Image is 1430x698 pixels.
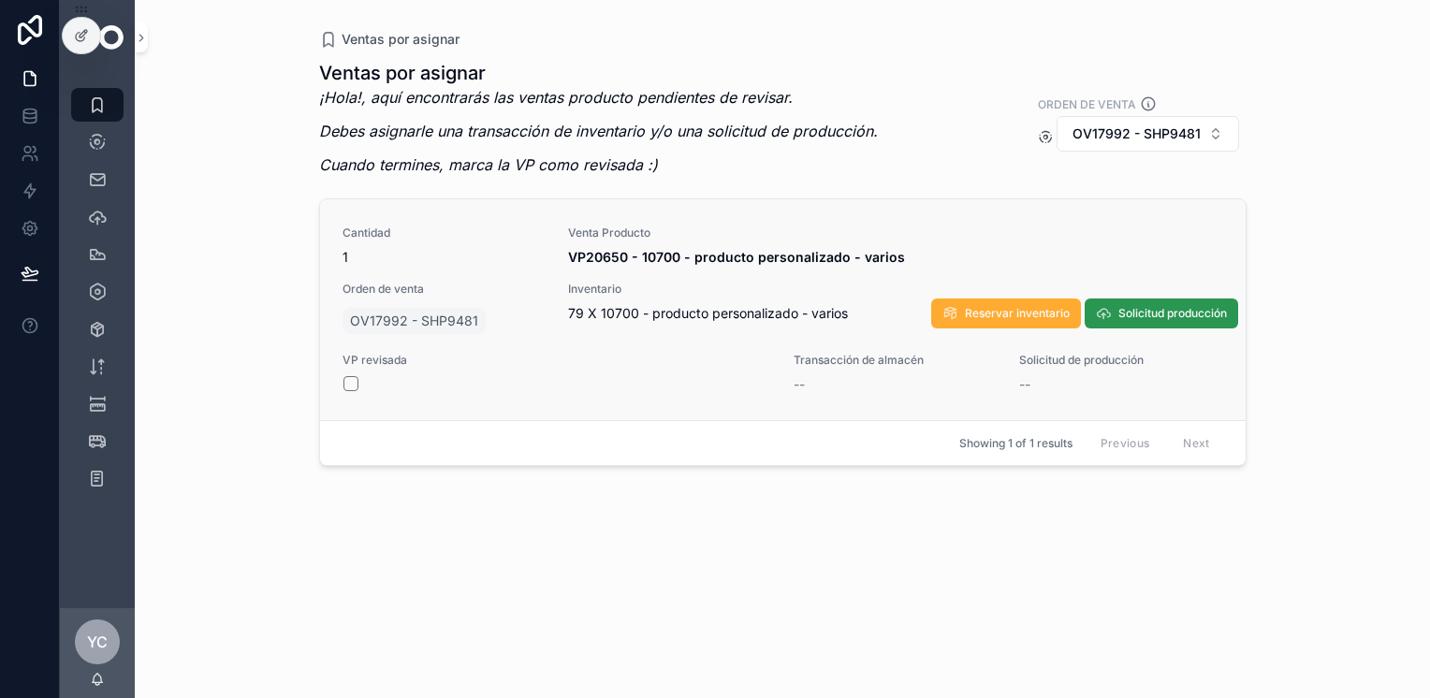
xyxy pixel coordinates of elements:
[319,30,460,49] a: Ventas por asignar
[1038,95,1136,112] label: Orden de venta
[343,308,486,334] a: OV17992 - SHP9481
[319,155,658,174] em: Cuando termines, marca la VP como revisada :)
[343,248,546,267] span: 1
[1072,124,1201,143] span: OV17992 - SHP9481
[342,30,460,49] span: Ventas por asignar
[794,375,805,394] span: --
[60,75,135,520] div: scrollable content
[568,225,1223,240] span: Venta Producto
[1019,353,1222,368] span: Solicitud de producción
[343,225,546,240] span: Cantidad
[87,631,108,653] span: YC
[959,436,1072,451] span: Showing 1 of 1 results
[319,88,793,107] em: ¡Hola!, aquí encontrarás las ventas producto pendientes de revisar.
[350,312,478,330] span: OV17992 - SHP9481
[319,122,878,140] em: Debes asignarle una transacción de inventario y/o una solicitud de producción.
[1057,116,1239,152] button: Select Button
[1118,306,1227,321] span: Solicitud producción
[568,282,1223,297] span: Inventario
[319,60,878,86] h1: Ventas por asignar
[568,249,905,265] strong: VP20650 - 10700 - producto personalizado - varios
[931,298,1081,328] button: Reservar inventario
[1019,375,1030,394] span: --
[343,353,772,368] span: VP revisada
[343,282,546,297] span: Orden de venta
[568,304,1223,323] span: 79 X 10700 - producto personalizado - varios
[1085,298,1238,328] button: Solicitud producción
[965,306,1070,321] span: Reservar inventario
[794,353,997,368] span: Transacción de almacén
